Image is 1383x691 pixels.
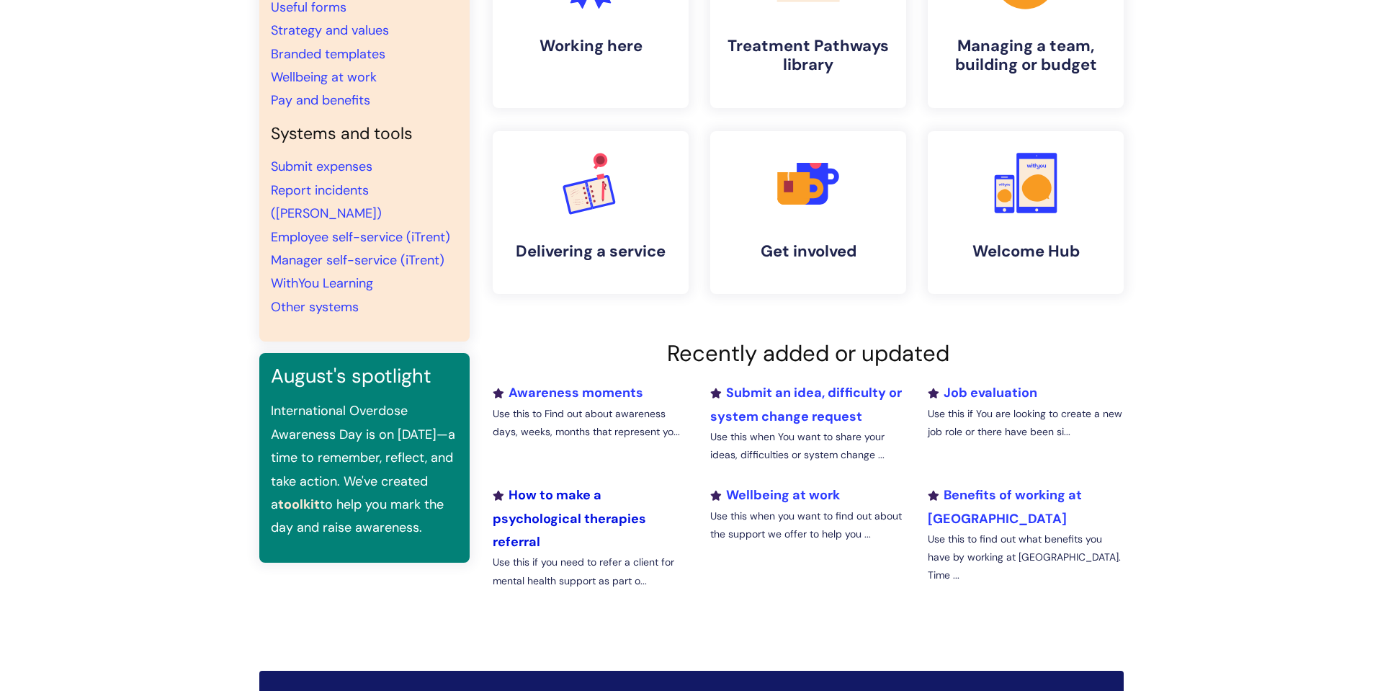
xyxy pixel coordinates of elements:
[493,553,689,589] p: Use this if you need to refer a client for mental health support as part o...
[493,486,646,550] a: How to make a psychological therapies referral
[278,496,320,513] a: toolkit
[710,131,906,294] a: Get involved
[493,384,643,401] a: Awareness moments
[928,405,1124,441] p: Use this if You are looking to create a new job role or there have been si...
[710,384,902,424] a: Submit an idea, difficulty or system change request
[271,228,450,246] a: Employee self-service (iTrent)
[271,124,458,144] h4: Systems and tools
[271,365,458,388] h3: August's spotlight
[939,242,1112,261] h4: Welcome Hub
[710,428,906,464] p: Use this when You want to share your ideas, difficulties or system change ...
[271,45,385,63] a: Branded templates
[271,68,377,86] a: Wellbeing at work
[939,37,1112,75] h4: Managing a team, building or budget
[928,486,1082,527] a: Benefits of working at [GEOGRAPHIC_DATA]
[271,251,444,269] a: Manager self-service (iTrent)
[493,131,689,294] a: Delivering a service
[722,37,895,75] h4: Treatment Pathways library
[271,22,389,39] a: Strategy and values
[493,340,1124,367] h2: Recently added or updated
[504,242,677,261] h4: Delivering a service
[928,131,1124,294] a: Welcome Hub
[710,507,906,543] p: Use this when you want to find out about the support we offer to help you ...
[493,405,689,441] p: Use this to Find out about awareness days, weeks, months that represent yo...
[722,242,895,261] h4: Get involved
[271,275,373,292] a: WithYou Learning
[271,399,458,539] p: International Overdose Awareness Day is on [DATE]—a time to remember, reflect, and take action. W...
[928,530,1124,585] p: Use this to find out what benefits you have by working at [GEOGRAPHIC_DATA]. Time ...
[271,92,370,109] a: Pay and benefits
[710,486,840,504] a: Wellbeing at work
[271,158,372,175] a: Submit expenses
[271,182,382,222] a: Report incidents ([PERSON_NAME])
[928,384,1037,401] a: Job evaluation
[271,298,359,316] a: Other systems
[504,37,677,55] h4: Working here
